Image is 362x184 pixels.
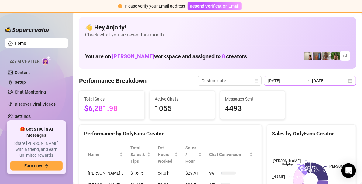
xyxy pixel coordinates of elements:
span: Resend Verification Email [190,4,240,9]
span: Messages Sent [225,96,281,102]
span: to [305,78,310,83]
img: AI Chatter [42,56,51,65]
td: $29.91 [182,167,205,179]
span: Active Chats [155,96,210,102]
td: 54.0 h [154,167,182,179]
th: Total Sales & Tips [127,142,154,167]
span: swap-right [305,78,310,83]
text: [PERSON_NAME]… [257,175,288,179]
text: [PERSON_NAME]… [329,164,359,169]
div: Open Intercom Messenger [341,163,356,178]
span: arrow-right [44,164,49,168]
a: Home [15,41,26,46]
span: Total Sales [84,96,140,102]
h1: You are on workspace and assigned to creators [85,53,247,60]
th: Chat Conversion [205,142,257,167]
a: Settings [15,114,31,119]
span: 9 % [209,170,219,176]
img: Wayne [313,52,322,60]
div: Performance by OnlyFans Creator [84,130,257,138]
span: Chat Conversion [209,151,248,158]
td: $1,615 [127,167,154,179]
h4: 👋 Hey, Anjo ty ! [85,23,350,32]
button: Resend Verification Email [188,2,242,10]
input: Start date [268,77,302,84]
span: Custom date [202,76,258,85]
button: Earn nowarrow-right [10,161,63,171]
span: 8 [222,53,225,60]
td: [PERSON_NAME]… [84,167,127,179]
span: Name [88,151,118,158]
span: [PERSON_NAME] [112,53,154,60]
span: exclamation-circle [118,4,122,8]
span: Total Sales & Tips [130,145,146,165]
span: Sales / Hour [185,145,197,165]
a: Discover Viral Videos [15,102,56,107]
a: Content [15,70,30,75]
span: Izzy AI Chatter [9,59,39,64]
span: 4493 [225,103,281,114]
img: Nathaniel [331,52,340,60]
span: Check what you achieved this month [85,32,350,38]
img: logo-BBDzfeDw.svg [5,27,50,33]
h4: Performance Breakdown [79,77,147,85]
div: Please verify your Email address [125,3,185,9]
span: Share [PERSON_NAME] with a friend, and earn unlimited rewards [10,141,63,158]
span: $6,281.98 [84,103,140,114]
a: Setup [15,80,26,85]
div: Sales by OnlyFans Creator [272,130,351,138]
text: Ralphy… [282,162,295,166]
span: + 4 [343,53,347,59]
span: 1055 [155,103,210,114]
div: Est. Hours Worked [158,145,173,165]
span: Earn now [24,163,42,168]
span: 🎁 Get $100 in AI Messages [10,126,63,138]
input: End date [312,77,347,84]
a: Chat Monitoring [15,90,46,94]
span: calendar [255,79,258,83]
th: Sales / Hour [182,142,205,167]
text: [PERSON_NAME]… [273,159,303,163]
img: Nathaniel [322,52,331,60]
th: Name [84,142,127,167]
img: Ralphy [304,52,312,60]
